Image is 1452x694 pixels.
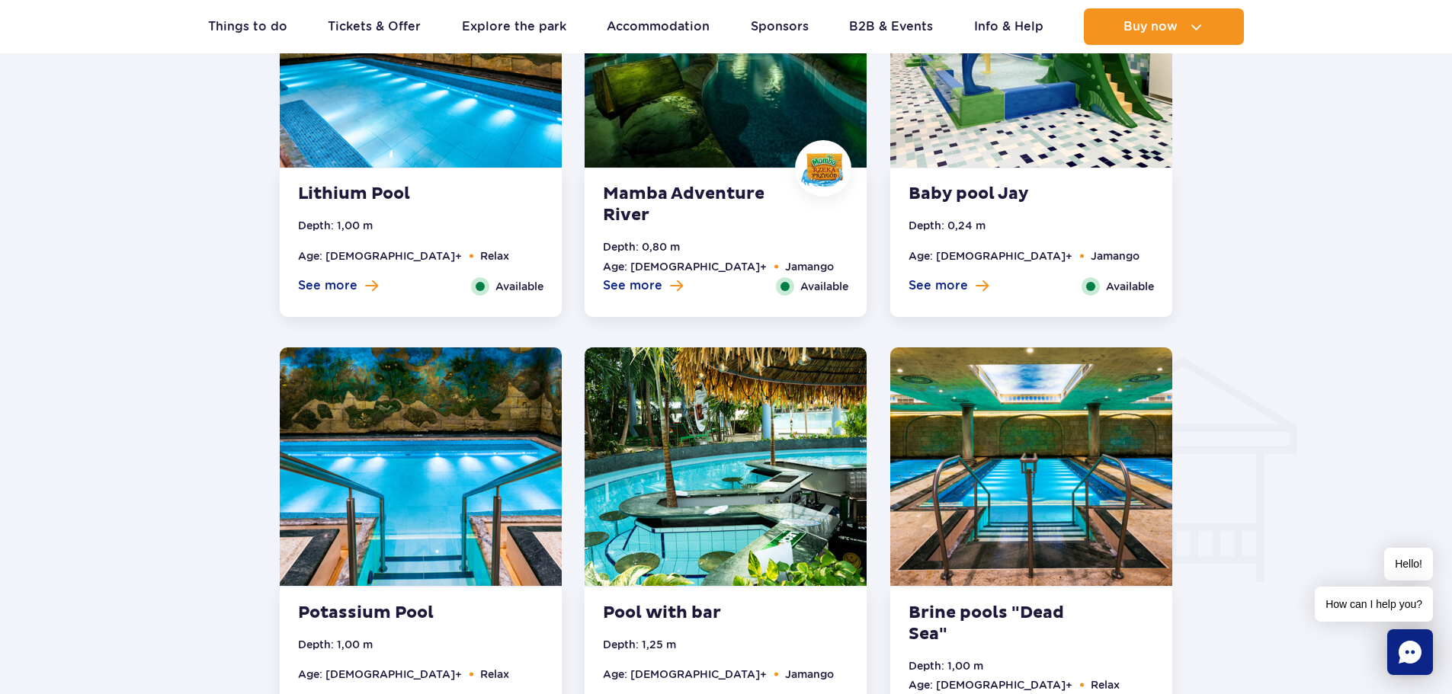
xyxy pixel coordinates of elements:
li: Jamango [785,666,834,683]
li: Jamango [1091,248,1139,264]
strong: Brine pools "Dead Sea" [909,603,1093,645]
li: Age: [DEMOGRAPHIC_DATA]+ [298,248,462,264]
a: Accommodation [607,8,710,45]
a: Explore the park [462,8,566,45]
button: Buy now [1084,8,1244,45]
strong: Potassium Pool [298,603,482,624]
strong: Mamba Adventure River [603,184,787,226]
img: Baseny solankowe [890,347,1172,586]
a: B2B & Events [849,8,933,45]
span: Buy now [1123,20,1178,34]
li: Jamango [785,258,834,275]
img: Pool with bar [585,347,867,586]
a: Things to do [208,8,287,45]
span: See more [298,277,357,294]
a: Sponsors [751,8,809,45]
span: Hello! [1384,548,1433,580]
strong: Baby pool Jay [909,184,1093,205]
button: See more [909,277,989,294]
div: Chat [1387,629,1433,675]
li: Depth: 0,80 m [603,238,680,255]
strong: Pool with bar [603,603,787,624]
strong: Lithium Pool [298,184,482,205]
span: Available [495,278,543,295]
li: Relax [1091,676,1120,693]
li: Age: [DEMOGRAPHIC_DATA]+ [603,258,767,275]
li: Depth: 1,00 m [298,217,373,234]
span: Available [1106,278,1154,295]
li: Age: [DEMOGRAPHIC_DATA]+ [909,248,1072,264]
li: Relax [480,666,509,683]
span: See more [909,277,968,294]
span: How can I help you? [1315,587,1433,622]
li: Age: [DEMOGRAPHIC_DATA]+ [298,666,462,683]
span: Available [800,278,848,295]
a: Tickets & Offer [328,8,421,45]
span: See more [603,277,662,294]
img: Potassium Pool [280,347,562,586]
li: Depth: 1,00 m [298,636,373,653]
li: Age: [DEMOGRAPHIC_DATA]+ [603,666,767,683]
button: See more [298,277,378,294]
li: Depth: 1,25 m [603,636,676,653]
li: Relax [480,248,509,264]
li: Depth: 1,00 m [909,657,983,674]
li: Depth: 0,24 m [909,217,986,234]
a: Info & Help [974,8,1043,45]
li: Age: [DEMOGRAPHIC_DATA]+ [909,676,1072,693]
button: See more [603,277,683,294]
